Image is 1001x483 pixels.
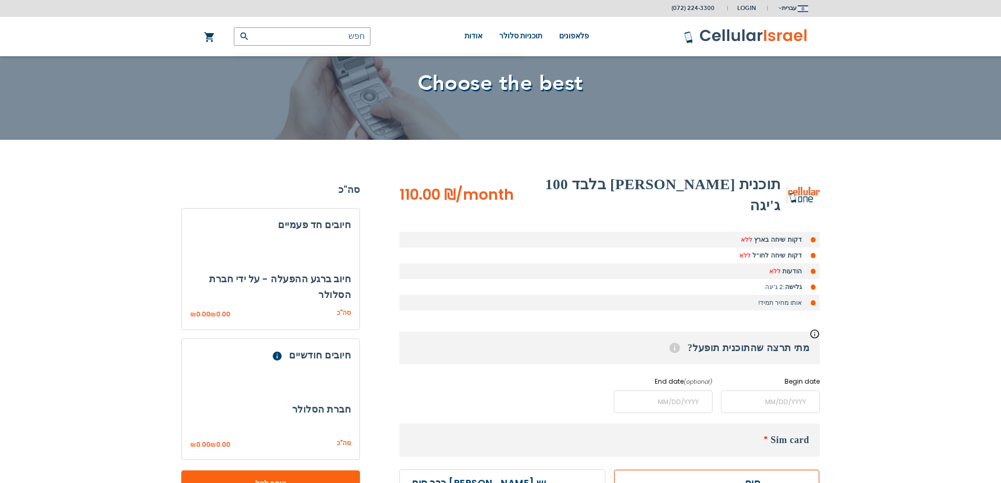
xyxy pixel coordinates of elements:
li: אותו מחיר תמיד! [399,295,820,311]
h3: חיוב ברגע ההפעלה - על ידי חברת הסלולר [190,271,351,303]
h2: תוכנית [PERSON_NAME] בלבד 100 ג'יגה [514,174,781,216]
input: חפש [234,27,370,46]
span: 0.00 [196,310,210,318]
h3: חיובים חד פעמיים [190,217,351,233]
span: 0.00 [216,310,230,318]
strong: גלישה: [783,283,802,291]
h3: חברת הסלולר [190,402,351,417]
label: End date [614,377,713,386]
input: MM/DD/YYYY [721,390,820,413]
label: Begin date [721,377,820,386]
span: 0.00 [196,440,210,449]
input: MM/DD/YYYY [614,390,713,413]
span: ₪ [190,440,196,450]
a: אודות [465,17,482,56]
span: Sim card [771,435,810,445]
span: ₪ [210,310,216,320]
a: (072) 224-3300 [672,4,715,12]
span: תוכניות סלולר [499,32,543,40]
strong: סה"כ [181,182,360,198]
img: תוכנית וייז בלבד 2 גיגה [788,187,820,203]
span: פלאפונים [559,32,589,40]
span: ₪ [210,440,216,450]
img: Jerusalem [798,5,808,12]
h3: מתי תרצה שהתוכנית תופעל? [399,332,820,364]
span: ‏110.00 ₪ [399,184,456,205]
span: Login [737,4,756,12]
i: (optional) [684,377,713,386]
span: ללא [769,267,781,275]
span: Help [669,343,680,353]
span: סה"כ [337,308,351,318]
strong: דקות שיחה בארץ [754,235,802,244]
a: פלאפונים [559,17,589,56]
span: ללא [741,235,752,244]
span: /month [456,184,514,205]
span: אודות [465,32,482,40]
span: ללא [739,251,751,260]
img: לוגו סלולר ישראל [684,28,808,44]
span: Choose the best [418,69,583,98]
li: 2 ג'יגה [399,279,820,295]
strong: דקות שיחה לחו"ל [752,251,802,260]
button: עברית [777,1,808,16]
span: סה"כ [337,438,351,448]
span: ₪ [190,310,196,320]
a: תוכניות סלולר [499,17,543,56]
strong: הודעות [782,267,802,275]
span: Help [273,352,282,361]
span: חיובים חודשיים [289,348,351,362]
span: 0.00 [216,440,230,449]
